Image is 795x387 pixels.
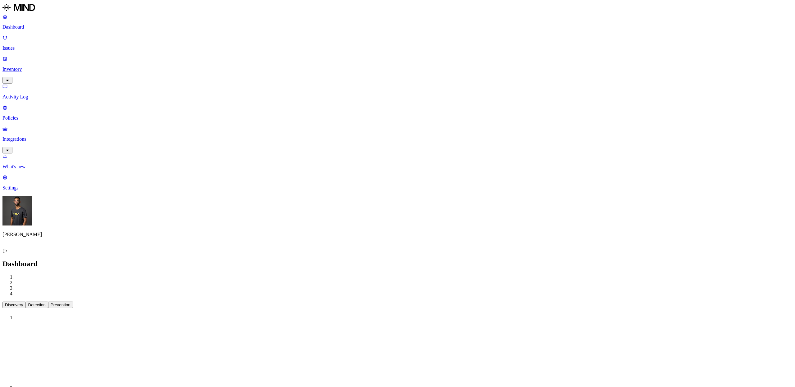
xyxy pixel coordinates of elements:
p: Inventory [2,66,793,72]
p: What's new [2,164,793,170]
p: Integrations [2,136,793,142]
a: Dashboard [2,14,793,30]
a: MIND [2,2,793,14]
p: Dashboard [2,24,793,30]
p: Settings [2,185,793,191]
a: Integrations [2,126,793,153]
a: Policies [2,105,793,121]
button: Discovery [2,302,26,308]
p: Policies [2,115,793,121]
a: Inventory [2,56,793,83]
img: Amit Cohen [2,196,32,225]
h2: Dashboard [2,260,793,268]
a: Settings [2,175,793,191]
button: Prevention [48,302,73,308]
button: Detection [26,302,48,308]
a: Issues [2,35,793,51]
img: MIND [2,2,35,12]
p: Issues [2,45,793,51]
a: Activity Log [2,84,793,100]
a: What's new [2,153,793,170]
p: Activity Log [2,94,793,100]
